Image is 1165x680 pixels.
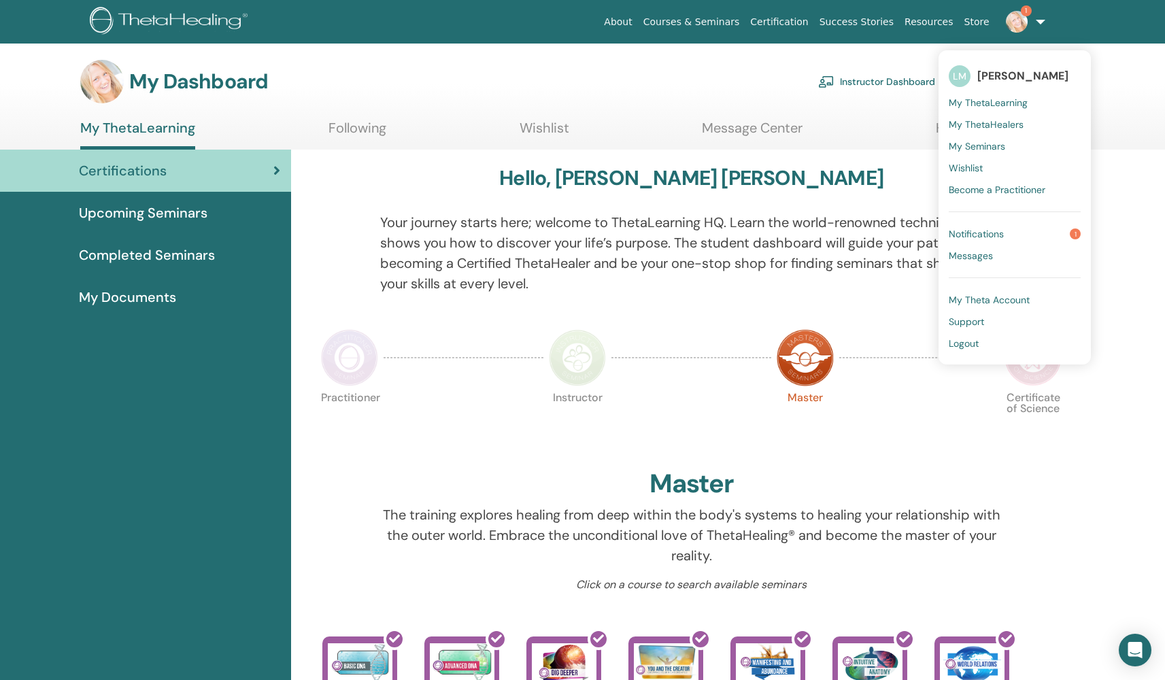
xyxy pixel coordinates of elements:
[598,10,637,35] a: About
[79,245,215,265] span: Completed Seminars
[1006,11,1028,33] img: default.jpg
[939,50,1091,364] ul: 1
[814,10,899,35] a: Success Stories
[818,67,935,97] a: Instructor Dashboard
[745,10,813,35] a: Certification
[80,120,195,150] a: My ThetaLearning
[949,118,1024,131] span: My ThetaHealers
[777,329,834,386] img: Master
[936,120,1045,146] a: Help & Resources
[321,392,378,449] p: Practitioner
[549,329,606,386] img: Instructor
[79,160,167,181] span: Certifications
[949,294,1030,306] span: My Theta Account
[949,245,1081,267] a: Messages
[949,179,1081,201] a: Become a Practitioner
[949,92,1081,114] a: My ThetaLearning
[949,333,1081,354] a: Logout
[520,120,569,146] a: Wishlist
[380,212,1003,294] p: Your journey starts here; welcome to ThetaLearning HQ. Learn the world-renowned technique that sh...
[1070,228,1081,239] span: 1
[380,505,1003,566] p: The training explores healing from deep within the body's systems to healing your relationship wi...
[90,7,252,37] img: logo.png
[79,203,207,223] span: Upcoming Seminars
[899,10,959,35] a: Resources
[949,61,1081,92] a: LM[PERSON_NAME]
[380,577,1003,593] p: Click on a course to search available seminars
[499,166,883,190] h3: Hello, [PERSON_NAME] [PERSON_NAME]
[949,316,984,328] span: Support
[702,120,803,146] a: Message Center
[949,65,970,87] span: LM
[949,135,1081,157] a: My Seminars
[649,469,734,500] h2: Master
[549,392,606,449] p: Instructor
[949,223,1081,245] a: Notifications1
[1021,5,1032,16] span: 1
[818,75,834,88] img: chalkboard-teacher.svg
[1004,392,1062,449] p: Certificate of Science
[949,289,1081,311] a: My Theta Account
[977,69,1068,83] span: [PERSON_NAME]
[949,114,1081,135] a: My ThetaHealers
[949,228,1004,240] span: Notifications
[321,329,378,386] img: Practitioner
[949,311,1081,333] a: Support
[638,10,745,35] a: Courses & Seminars
[949,97,1028,109] span: My ThetaLearning
[949,140,1005,152] span: My Seminars
[959,10,995,35] a: Store
[949,184,1045,196] span: Become a Practitioner
[949,157,1081,179] a: Wishlist
[777,392,834,449] p: Master
[80,60,124,103] img: default.jpg
[328,120,386,146] a: Following
[79,287,176,307] span: My Documents
[949,250,993,262] span: Messages
[129,69,268,94] h3: My Dashboard
[1119,634,1151,666] div: Open Intercom Messenger
[949,337,979,350] span: Logout
[949,162,983,174] span: Wishlist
